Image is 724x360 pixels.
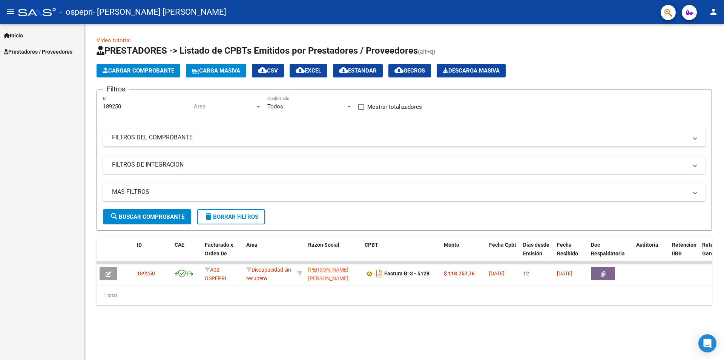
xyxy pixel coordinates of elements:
span: Facturado x Orden De [205,242,233,256]
span: PRESTADORES -> Listado de CPBTs Emitidos por Prestadores / Proveedores [97,45,418,56]
h3: Filtros [103,84,129,94]
span: EXCEL [296,67,321,74]
span: Fecha Cpbt [489,242,516,248]
span: CPBT [365,242,378,248]
app-download-masive: Descarga masiva de comprobantes (adjuntos) [437,64,506,77]
datatable-header-cell: Fecha Cpbt [486,237,520,270]
span: Cargar Comprobante [103,67,174,74]
strong: $ 118.757,76 [444,270,475,277]
mat-icon: delete [204,212,213,221]
datatable-header-cell: Monto [441,237,486,270]
span: - [PERSON_NAME] [PERSON_NAME] [93,4,226,20]
datatable-header-cell: Doc Respaldatoria [588,237,633,270]
span: Descarga Masiva [443,67,500,74]
span: Fecha Recibido [557,242,578,256]
span: [DATE] [557,270,572,277]
mat-icon: cloud_download [339,66,348,75]
datatable-header-cell: Fecha Recibido [554,237,588,270]
div: 1 total [97,286,712,305]
button: Buscar Comprobante [103,209,191,224]
mat-icon: cloud_download [258,66,267,75]
datatable-header-cell: Auditoria [633,237,669,270]
mat-icon: menu [6,7,15,16]
span: Area [246,242,258,248]
span: - ospepri [60,4,93,20]
mat-panel-title: MAS FILTROS [112,188,687,196]
span: Doc Respaldatoria [591,242,625,256]
span: 189250 [137,270,155,277]
button: Borrar Filtros [197,209,265,224]
span: 12 [523,270,529,277]
span: Monto [444,242,459,248]
span: Razón Social [308,242,339,248]
datatable-header-cell: Facturado x Orden De [202,237,243,270]
i: Descargar documento [374,267,384,280]
mat-expansion-panel-header: MAS FILTROS [103,183,706,201]
datatable-header-cell: CPBT [362,237,441,270]
span: Area [194,103,255,110]
mat-icon: cloud_download [394,66,403,75]
mat-icon: search [110,212,119,221]
span: Todos [267,103,283,110]
span: Carga Masiva [192,67,240,74]
button: Carga Masiva [186,64,246,77]
datatable-header-cell: CAE [172,237,202,270]
span: Buscar Comprobante [110,213,184,220]
span: Auditoria [636,242,658,248]
button: CSV [252,64,284,77]
mat-expansion-panel-header: FILTROS DE INTEGRACION [103,156,706,174]
span: [PERSON_NAME] [PERSON_NAME] [308,267,348,281]
button: Estandar [333,64,383,77]
span: ID [137,242,142,248]
span: (alt+q) [418,48,436,55]
mat-panel-title: FILTROS DE INTEGRACION [112,161,687,169]
mat-panel-title: FILTROS DEL COMPROBANTE [112,133,687,142]
a: Video tutorial [97,37,131,44]
button: Gecros [388,64,431,77]
datatable-header-cell: Retencion IIBB [669,237,699,270]
span: Prestadores / Proveedores [4,48,72,56]
span: Mostrar totalizadores [367,102,422,111]
div: Open Intercom Messenger [698,334,716,352]
span: Días desde Emisión [523,242,549,256]
mat-icon: cloud_download [296,66,305,75]
div: 23223353134 [308,266,359,281]
span: CSV [258,67,278,74]
button: EXCEL [290,64,327,77]
span: Estandar [339,67,377,74]
span: Discapacidad sin recupero [246,267,291,281]
mat-icon: person [709,7,718,16]
span: CAE [175,242,184,248]
datatable-header-cell: Días desde Emisión [520,237,554,270]
span: Gecros [394,67,425,74]
button: Cargar Comprobante [97,64,180,77]
span: A02 - OSPEPRI [205,267,226,281]
mat-expansion-panel-header: FILTROS DEL COMPROBANTE [103,128,706,147]
datatable-header-cell: Area [243,237,294,270]
span: [DATE] [489,270,505,277]
datatable-header-cell: ID [134,237,172,270]
button: Descarga Masiva [437,64,506,77]
span: Retencion IIBB [672,242,696,256]
span: Inicio [4,31,23,40]
strong: Factura B: 3 - 5128 [384,271,429,277]
datatable-header-cell: Razón Social [305,237,362,270]
span: Borrar Filtros [204,213,258,220]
